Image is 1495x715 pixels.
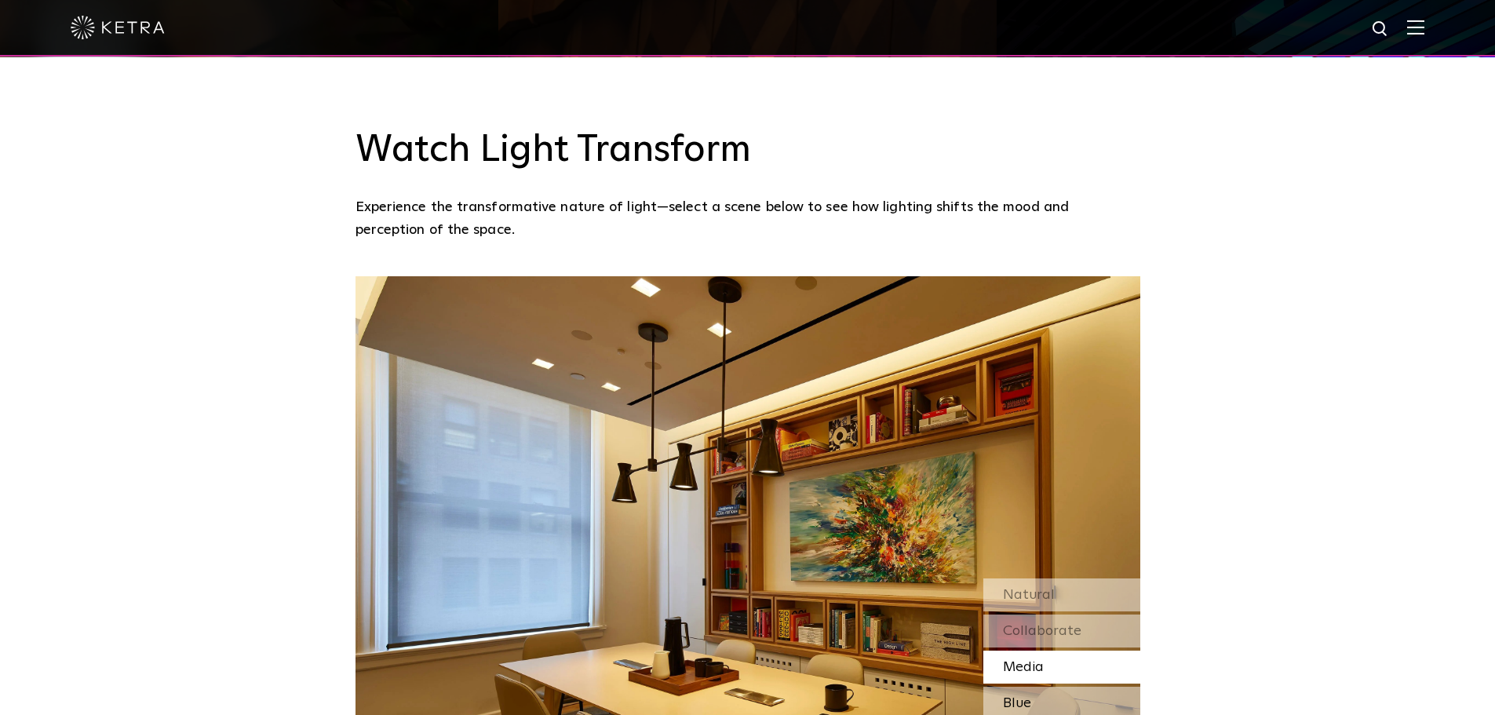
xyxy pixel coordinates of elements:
[1003,588,1055,602] span: Natural
[1371,20,1391,39] img: search icon
[1003,624,1081,638] span: Collaborate
[1003,696,1031,710] span: Blue
[1003,660,1044,674] span: Media
[71,16,165,39] img: ketra-logo-2019-white
[356,128,1140,173] h3: Watch Light Transform
[1407,20,1424,35] img: Hamburger%20Nav.svg
[356,196,1132,241] p: Experience the transformative nature of light—select a scene below to see how lighting shifts the...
